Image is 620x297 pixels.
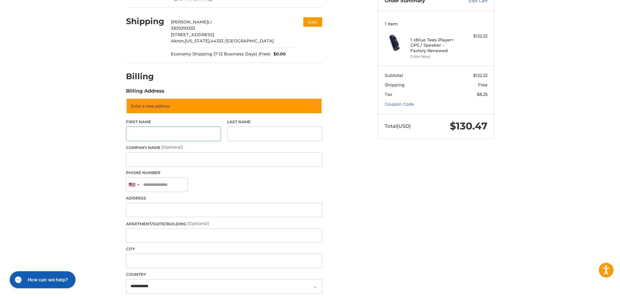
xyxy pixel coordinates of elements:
[208,19,212,24] span: Li
[462,33,488,39] div: $122.22
[171,32,214,37] span: [STREET_ADDRESS]
[126,71,164,82] h2: Billing
[227,119,322,125] label: Last Name
[171,51,270,57] span: Economy Shipping (7-12 Business Days) (Free)
[226,38,274,43] span: [GEOGRAPHIC_DATA]
[171,38,185,43] span: Akron,
[385,101,414,107] a: Coupon Code
[171,25,195,31] span: 3309293333
[211,38,226,43] span: 44333 /
[385,123,411,129] span: Total (USD)
[126,144,322,151] label: Company Name
[126,170,322,176] label: Phone Number
[385,73,403,78] span: Subtotal
[187,221,209,226] small: (Optional)
[478,82,488,87] span: Free
[126,119,221,125] label: First Name
[126,272,322,277] label: Country
[126,220,322,227] label: Apartment/Suite/Building
[303,17,322,27] button: Edit
[171,19,208,24] span: [PERSON_NAME]
[161,144,183,150] small: (Optional)
[131,103,170,109] span: Enter a new address
[410,37,460,53] h4: 1 x Blue Tees Player+ GPS / Speaker - Factory Renewed
[385,92,392,97] span: Tax
[385,21,488,26] h3: 1 Item
[126,246,322,252] label: City
[450,120,488,132] span: $130.47
[126,98,322,114] a: Enter or select a different address
[126,16,164,26] h2: Shipping
[126,195,322,201] label: Address
[270,51,286,57] span: $0.00
[410,54,460,59] li: Color Navy
[126,87,164,98] legend: Billing Address
[385,82,405,87] span: Shipping
[185,38,211,43] span: [US_STATE],
[7,269,77,290] iframe: Gorgias live chat messenger
[126,178,141,192] div: United States: +1
[473,73,488,78] span: $122.22
[477,92,488,97] span: $8.25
